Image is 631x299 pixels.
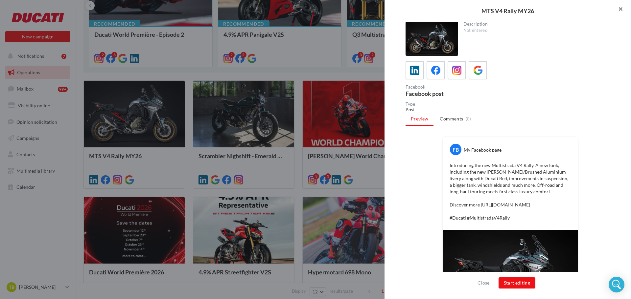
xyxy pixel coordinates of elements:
div: FB [450,144,461,155]
div: Open Intercom Messenger [609,277,624,292]
span: Comments [440,116,463,122]
div: Not entered [463,28,610,33]
div: Facebook [406,85,508,89]
span: (0) [466,116,471,121]
div: Facebook post [406,91,508,96]
div: Post [406,106,615,113]
button: Start editing [499,277,536,288]
div: Type [406,102,615,106]
div: MTS V4 Rally MY26 [395,8,620,14]
button: Close [475,279,492,287]
div: My Facebook page [464,147,502,153]
p: Introducing the new Multistrada V4 Rally. A new look, including the new [PERSON_NAME]/Brushed Alu... [450,162,571,221]
div: Description [463,22,610,26]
